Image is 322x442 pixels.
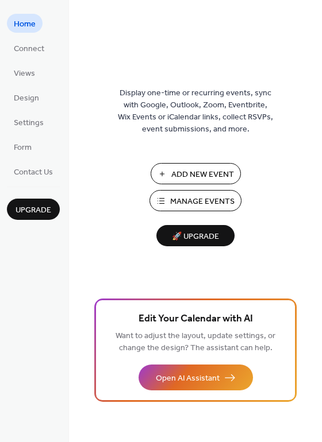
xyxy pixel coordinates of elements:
[14,117,44,129] span: Settings
[156,225,235,246] button: 🚀 Upgrade
[7,162,60,181] a: Contact Us
[139,311,253,327] span: Edit Your Calendar with AI
[7,38,51,57] a: Connect
[7,14,43,33] a: Home
[156,373,220,385] span: Open AI Assistant
[163,229,228,245] span: 🚀 Upgrade
[7,88,46,107] a: Design
[151,163,241,184] button: Add New Event
[7,113,51,131] a: Settings
[16,204,51,216] span: Upgrade
[14,166,53,179] span: Contact Us
[7,199,60,220] button: Upgrade
[139,365,253,390] button: Open AI Assistant
[7,137,39,156] a: Form
[14,142,32,154] span: Form
[149,190,241,211] button: Manage Events
[7,63,42,82] a: Views
[14,92,39,104] span: Design
[14,68,35,80] span: Views
[118,87,273,135] span: Display one-time or recurring events, sync with Google, Outlook, Zoom, Eventbrite, Wix Events or ...
[116,328,275,356] span: Want to adjust the layout, update settings, or change the design? The assistant can help.
[170,196,235,208] span: Manage Events
[14,43,44,55] span: Connect
[14,18,36,30] span: Home
[171,169,234,181] span: Add New Event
